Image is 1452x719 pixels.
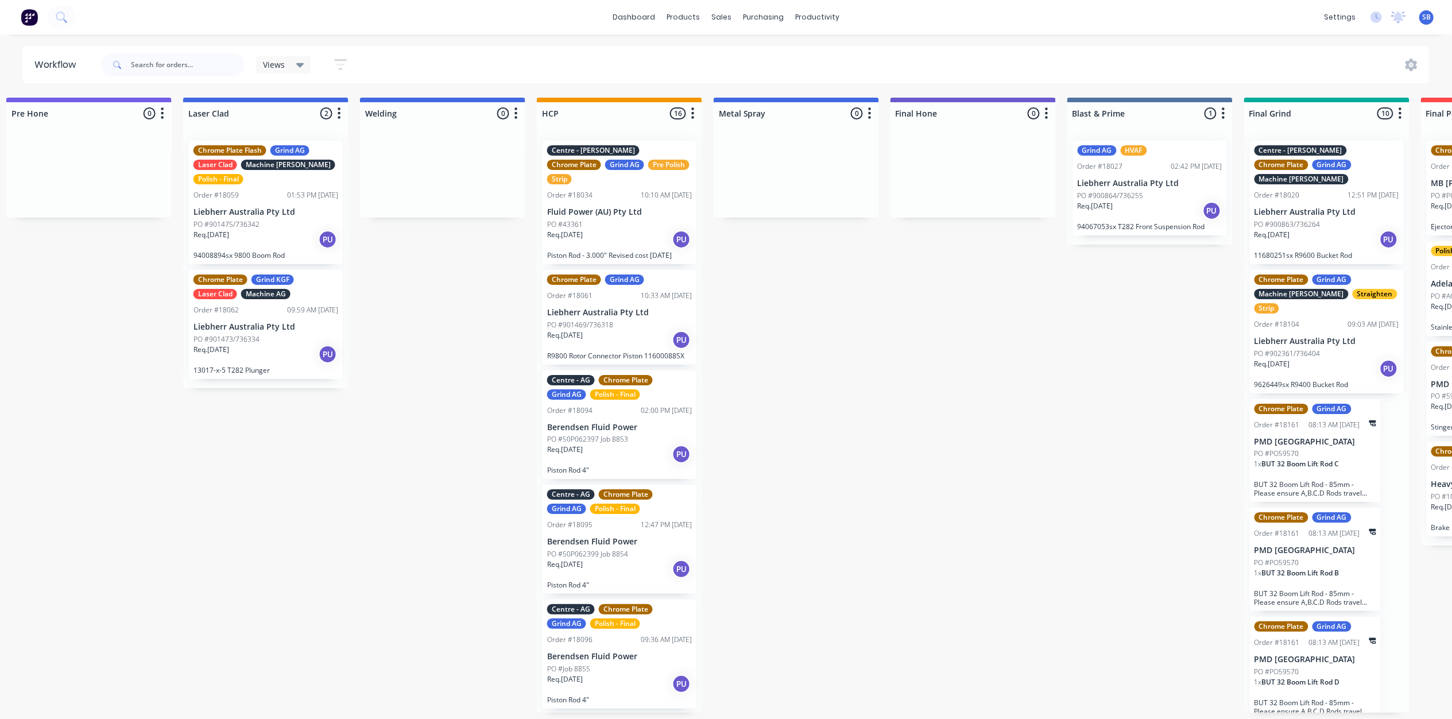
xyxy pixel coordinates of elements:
[605,275,644,285] div: Grind AG
[547,549,628,559] p: PO #50P062399 Job 8854
[1254,420,1300,430] div: Order #18161
[1254,637,1300,648] div: Order #18161
[1254,230,1290,240] p: Req. [DATE]
[547,652,692,662] p: Berendsen Fluid Power
[547,581,692,589] p: Piston Rod 4"
[599,604,653,614] div: Chrome Plate
[789,9,845,26] div: productivity
[641,520,692,530] div: 12:47 PM [DATE]
[1312,404,1352,414] div: Grind AG
[193,289,237,299] div: Laser Clad
[547,275,601,285] div: Chrome Plate
[1254,655,1376,664] p: PMD [GEOGRAPHIC_DATA]
[270,145,309,156] div: Grind AG
[1254,289,1349,299] div: Machine [PERSON_NAME]
[1353,289,1397,299] div: Straighten
[547,489,595,500] div: Centre - AG
[547,405,593,416] div: Order #18094
[1262,677,1340,687] span: BUT 32 Boom Lift Rod D
[672,445,691,463] div: PU
[1078,179,1222,188] p: Liebherr Australia Pty Ltd
[641,291,692,301] div: 10:33 AM [DATE]
[193,275,247,285] div: Chrome Plate
[1380,360,1398,378] div: PU
[1203,202,1221,220] div: PU
[34,58,82,72] div: Workflow
[547,504,586,514] div: Grind AG
[547,434,628,444] p: PO #50P062397 Job 8853
[1078,201,1113,211] p: Req. [DATE]
[1318,9,1361,26] div: settings
[672,560,691,578] div: PU
[737,9,789,26] div: purchasing
[547,695,692,704] p: Piston Rod 4"
[641,190,692,200] div: 10:10 AM [DATE]
[1309,420,1360,430] div: 08:13 AM [DATE]
[547,375,595,385] div: Centre - AG
[189,141,343,264] div: Chrome Plate FlashGrind AGLaser CladMachine [PERSON_NAME]Polish - FinalOrder #1805901:53 PM [DATE...
[287,190,338,200] div: 01:53 PM [DATE]
[547,230,583,240] p: Req. [DATE]
[547,466,692,474] p: Piston Rod 4"
[547,559,583,570] p: Req. [DATE]
[263,59,285,71] span: Views
[547,330,583,341] p: Req. [DATE]
[1254,319,1300,330] div: Order #18104
[547,423,692,432] p: Berendsen Fluid Power
[1254,677,1262,687] span: 1 x
[1254,546,1376,555] p: PMD [GEOGRAPHIC_DATA]
[1254,528,1300,539] div: Order #18161
[641,635,692,645] div: 09:36 AM [DATE]
[1254,380,1399,389] p: 9626449sx R9400 Bucket Rod
[1312,275,1352,285] div: Grind AG
[547,219,583,230] p: PO #43361
[1254,303,1279,314] div: Strip
[1078,191,1144,201] p: PO #900864/736255
[1254,437,1376,447] p: PMD [GEOGRAPHIC_DATA]
[193,207,338,217] p: Liebherr Australia Pty Ltd
[287,305,338,315] div: 09:59 AM [DATE]
[607,9,661,26] a: dashboard
[543,485,696,594] div: Centre - AGChrome PlateGrind AGPolish - FinalOrder #1809512:47 PM [DATE]Berendsen Fluid PowerPO #...
[547,308,692,318] p: Liebherr Australia Pty Ltd
[590,504,640,514] div: Polish - Final
[319,230,337,249] div: PU
[1254,207,1399,217] p: Liebherr Australia Pty Ltd
[1380,230,1398,249] div: PU
[547,389,586,400] div: Grind AG
[1254,359,1290,369] p: Req. [DATE]
[1254,568,1262,578] span: 1 x
[1250,270,1404,393] div: Chrome PlateGrind AGMachine [PERSON_NAME]StraightenStripOrder #1810409:03 AM [DATE]Liebherr Austr...
[1254,589,1376,606] p: BUT 32 Boom Lift Rod - 85mm - Please ensure A,B.C.D Rods travel together
[1254,219,1321,230] p: PO #900863/736264
[706,9,737,26] div: sales
[21,9,38,26] img: Factory
[1254,449,1299,459] p: PO #PO59570
[547,251,692,260] p: Piston Rod - 3.000" Revised cost [DATE]
[1078,222,1222,231] p: 94067053sx T282 Front Suspension Rod
[193,366,338,374] p: 13017-x-5 T282 Plunger
[193,230,229,240] p: Req. [DATE]
[648,160,690,170] div: Pre Polish
[241,160,335,170] div: Machine [PERSON_NAME]
[1254,480,1376,497] p: BUT 32 Boom Lift Rod - 85mm - Please ensure A,B.C.D Rods travel together
[599,375,653,385] div: Chrome Plate
[193,345,229,355] p: Req. [DATE]
[543,600,696,709] div: Centre - AGChrome PlateGrind AGPolish - FinalOrder #1809609:36 AM [DATE]Berendsen Fluid PowerPO #...
[193,190,239,200] div: Order #18059
[1250,141,1404,264] div: Centre - [PERSON_NAME]Chrome PlateGrind AGMachine [PERSON_NAME]Order #1802012:51 PM [DATE]Liebher...
[1254,251,1399,260] p: 11680251sx R9600 Bucket Rod
[1348,190,1399,200] div: 12:51 PM [DATE]
[1254,349,1321,359] p: PO #902361/736404
[543,270,696,365] div: Chrome PlateGrind AGOrder #1806110:33 AM [DATE]Liebherr Australia Pty LtdPO #901469/736318Req.[DA...
[547,674,583,685] p: Req. [DATE]
[193,160,237,170] div: Laser Clad
[193,219,260,230] p: PO #901475/736342
[1121,145,1147,156] div: HVAF
[1262,459,1339,469] span: BUT 32 Boom Lift Rod C
[672,331,691,349] div: PU
[319,345,337,364] div: PU
[131,53,245,76] input: Search for orders...
[1171,161,1222,172] div: 02:42 PM [DATE]
[547,351,692,360] p: R9800 Rotor Connector Piston 11600088SX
